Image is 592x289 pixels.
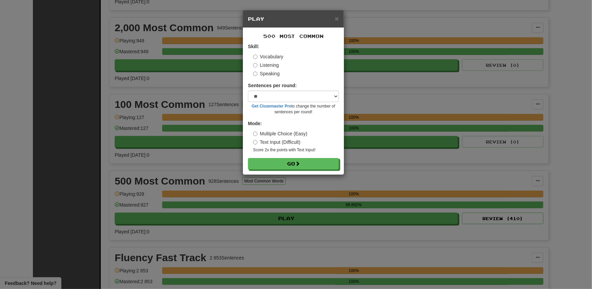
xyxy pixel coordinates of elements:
[253,53,283,60] label: Vocabulary
[253,147,339,153] small: Score 2x the points with Text Input !
[253,72,257,76] input: Speaking
[248,16,339,22] h5: Play
[253,130,307,137] label: Multiple Choice (Easy)
[253,139,301,146] label: Text Input (Difficult)
[335,15,339,22] span: ×
[253,140,257,144] input: Text Input (Difficult)
[253,62,279,69] label: Listening
[248,44,259,49] strong: Skill:
[253,70,280,77] label: Speaking
[335,15,339,22] button: Close
[248,82,297,89] label: Sentences per round:
[248,103,339,115] small: to change the number of sentences per round!
[253,63,257,68] input: Listening
[263,33,324,39] span: 500 Most Common
[253,132,257,136] input: Multiple Choice (Easy)
[253,55,257,59] input: Vocabulary
[252,104,291,109] a: Get Clozemaster Pro
[248,121,262,126] strong: Mode:
[248,158,339,170] button: Go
